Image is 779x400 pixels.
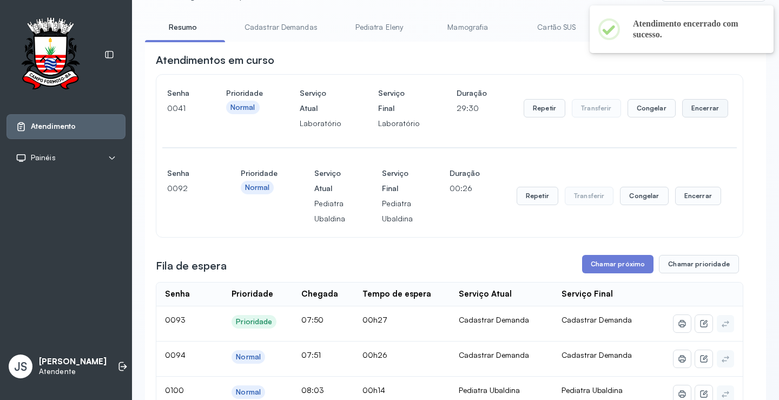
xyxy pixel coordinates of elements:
[156,258,227,273] h3: Fila de espera
[245,183,270,192] div: Normal
[301,350,321,359] span: 07:51
[457,86,487,101] h4: Duração
[232,289,273,299] div: Prioridade
[165,315,186,324] span: 0093
[459,350,544,360] div: Cadastrar Demanda
[459,315,544,325] div: Cadastrar Demanda
[362,385,385,395] span: 00h14
[230,103,255,112] div: Normal
[301,289,338,299] div: Chegada
[300,86,341,116] h4: Serviço Atual
[156,53,274,68] h3: Atendimentos em curso
[301,385,324,395] span: 08:03
[236,388,261,397] div: Normal
[145,18,221,36] a: Resumo
[562,315,632,324] span: Cadastrar Demanda
[620,187,668,205] button: Congelar
[628,99,676,117] button: Congelar
[341,18,417,36] a: Pediatra Eleny
[517,187,558,205] button: Repetir
[450,166,480,181] h4: Duração
[675,187,721,205] button: Encerrar
[165,350,186,359] span: 0094
[582,255,653,273] button: Chamar próximo
[31,122,76,131] span: Atendimento
[301,315,324,324] span: 07:50
[382,166,413,196] h4: Serviço Final
[565,187,614,205] button: Transferir
[362,289,431,299] div: Tempo de espera
[167,86,189,101] h4: Senha
[633,18,756,40] h2: Atendimento encerrado com sucesso.
[314,196,345,226] p: Pediatra Ubaldina
[39,367,107,376] p: Atendente
[236,317,272,326] div: Prioridade
[562,350,632,359] span: Cadastrar Demanda
[11,17,89,93] img: Logotipo do estabelecimento
[382,196,413,226] p: Pediatra Ubaldina
[659,255,739,273] button: Chamar prioridade
[31,153,56,162] span: Painéis
[167,181,204,196] p: 0092
[562,385,623,395] span: Pediatra Ubaldina
[234,18,328,36] a: Cadastrar Demandas
[362,350,387,359] span: 00h26
[167,166,204,181] h4: Senha
[314,166,345,196] h4: Serviço Atual
[362,315,387,324] span: 00h27
[572,99,621,117] button: Transferir
[524,99,565,117] button: Repetir
[165,385,184,395] span: 0100
[226,86,263,101] h4: Prioridade
[459,289,512,299] div: Serviço Atual
[300,116,341,131] p: Laboratório
[378,116,420,131] p: Laboratório
[39,357,107,367] p: [PERSON_NAME]
[241,166,278,181] h4: Prioridade
[378,86,420,116] h4: Serviço Final
[16,121,116,132] a: Atendimento
[519,18,595,36] a: Cartão SUS
[562,289,613,299] div: Serviço Final
[450,181,480,196] p: 00:26
[457,101,487,116] p: 29:30
[430,18,506,36] a: Mamografia
[165,289,190,299] div: Senha
[167,101,189,116] p: 0041
[459,385,544,395] div: Pediatra Ubaldina
[682,99,728,117] button: Encerrar
[236,352,261,362] div: Normal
